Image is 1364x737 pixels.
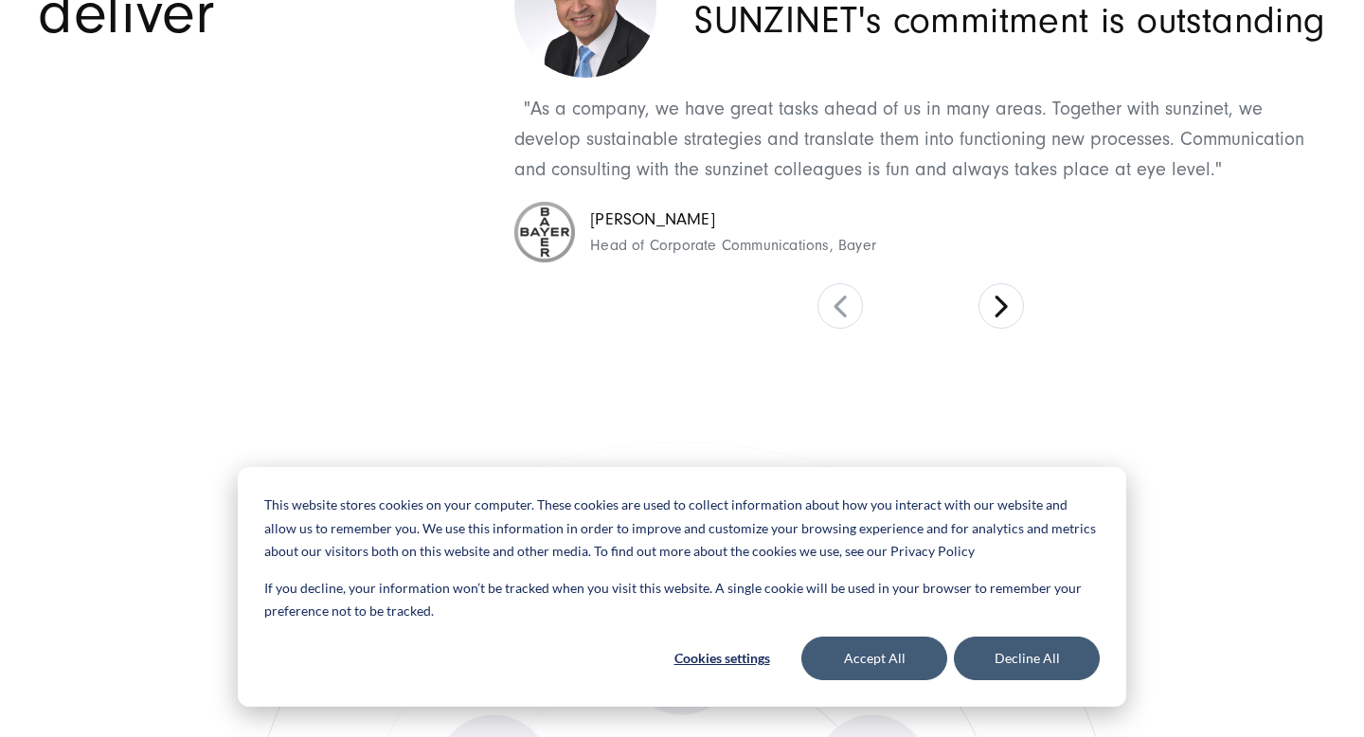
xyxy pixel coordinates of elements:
[649,637,795,680] button: Cookies settings
[954,637,1100,680] button: Decline All
[264,577,1100,623] p: If you decline, your information won’t be tracked when you visit this website. A single cookie wi...
[694,3,1325,39] p: SUNZINET's commitment is outstanding
[238,467,1126,707] div: Cookie banner
[514,94,1326,185] p: "As a company, we have great tasks ahead of us in many areas. Together with sunzinet, we develop ...
[514,202,575,262] img: csm_sunzinet_logo_bayer_eb4d4698e2
[264,494,1100,564] p: This website stores cookies on your computer. These cookies are used to collect information about...
[590,234,876,259] span: Head of Corporate Communications, Bayer
[801,637,947,680] button: Accept All
[590,207,876,234] span: [PERSON_NAME]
